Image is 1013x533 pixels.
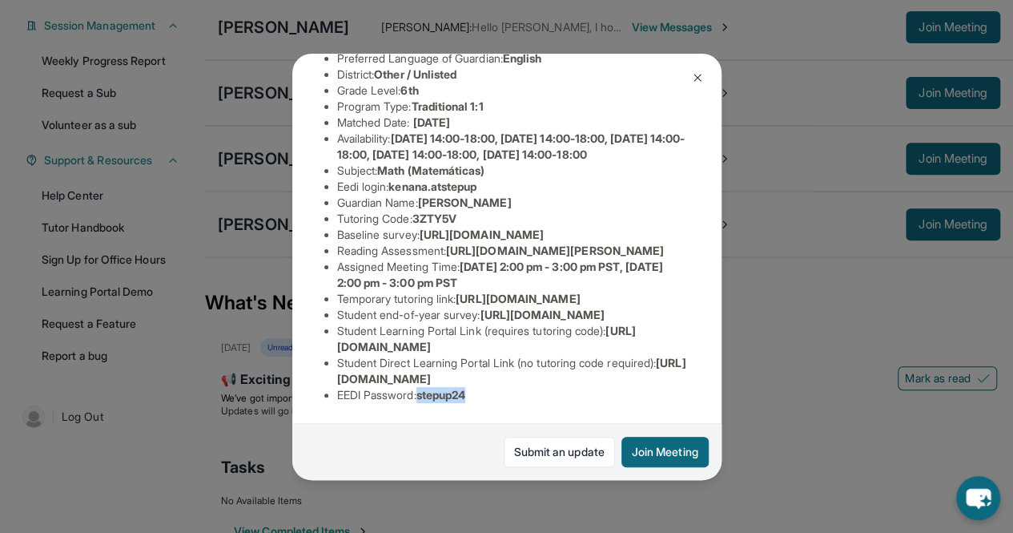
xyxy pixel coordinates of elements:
[337,131,685,161] span: [DATE] 14:00-18:00, [DATE] 14:00-18:00, [DATE] 14:00-18:00, [DATE] 14:00-18:00, [DATE] 14:00-18:00
[420,228,544,241] span: [URL][DOMAIN_NAME]
[337,211,689,227] li: Tutoring Code :
[504,437,615,467] a: Submit an update
[337,179,689,195] li: Eedi login :
[337,355,689,387] li: Student Direct Learning Portal Link (no tutoring code required) :
[413,115,450,129] span: [DATE]
[621,437,709,467] button: Join Meeting
[337,323,689,355] li: Student Learning Portal Link (requires tutoring code) :
[337,259,689,291] li: Assigned Meeting Time :
[337,131,689,163] li: Availability:
[337,387,689,403] li: EEDI Password :
[388,180,476,193] span: kenana.atstepup
[337,99,689,115] li: Program Type:
[411,99,483,113] span: Traditional 1:1
[337,291,689,307] li: Temporary tutoring link :
[337,260,663,289] span: [DATE] 2:00 pm - 3:00 pm PST, [DATE] 2:00 pm - 3:00 pm PST
[337,83,689,99] li: Grade Level:
[503,51,542,65] span: English
[400,83,418,97] span: 6th
[416,388,466,402] span: stepup24
[337,115,689,131] li: Matched Date:
[337,163,689,179] li: Subject :
[337,307,689,323] li: Student end-of-year survey :
[480,308,604,321] span: [URL][DOMAIN_NAME]
[418,196,512,209] span: [PERSON_NAME]
[446,244,664,257] span: [URL][DOMAIN_NAME][PERSON_NAME]
[337,243,689,259] li: Reading Assessment :
[377,164,484,177] span: Math (Matemáticas)
[337,67,689,83] li: District:
[374,67,456,81] span: Other / Unlisted
[691,71,704,84] img: Close Icon
[337,227,689,243] li: Baseline survey :
[956,476,1000,520] button: chat-button
[337,195,689,211] li: Guardian Name :
[456,292,580,305] span: [URL][DOMAIN_NAME]
[337,50,689,67] li: Preferred Language of Guardian:
[412,212,456,225] span: 3ZTY5V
